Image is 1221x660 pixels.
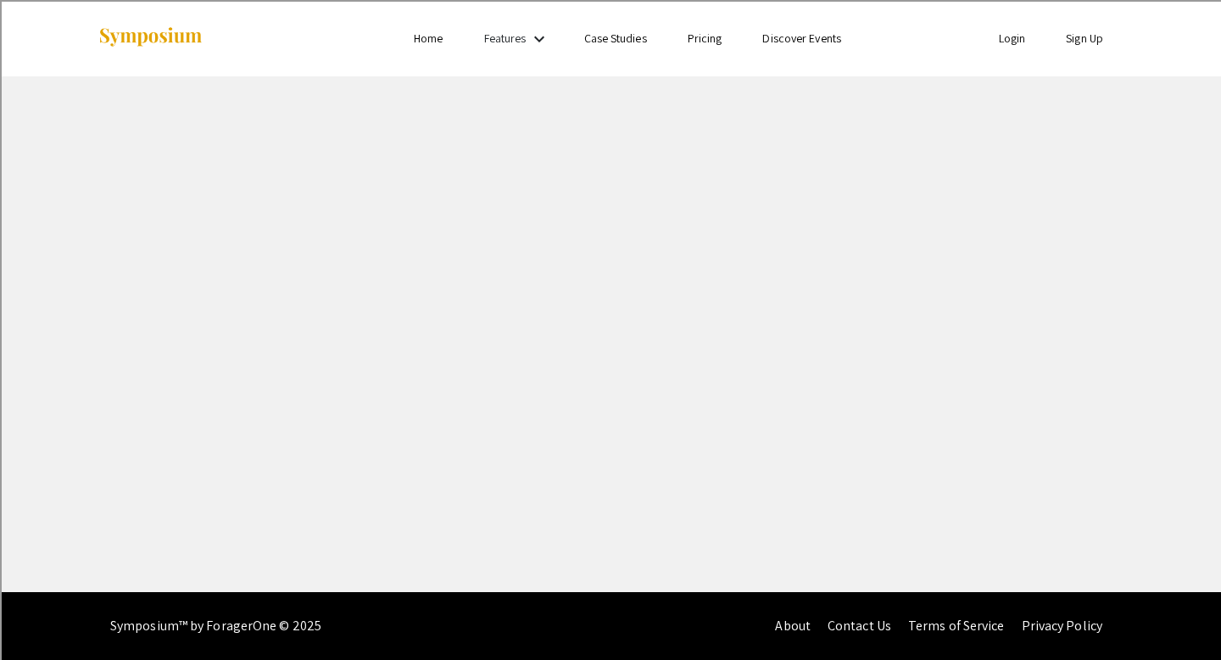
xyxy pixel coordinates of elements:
[414,31,443,46] a: Home
[529,29,549,49] mat-icon: Expand Features list
[688,31,722,46] a: Pricing
[762,31,841,46] a: Discover Events
[484,31,527,46] a: Features
[584,31,647,46] a: Case Studies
